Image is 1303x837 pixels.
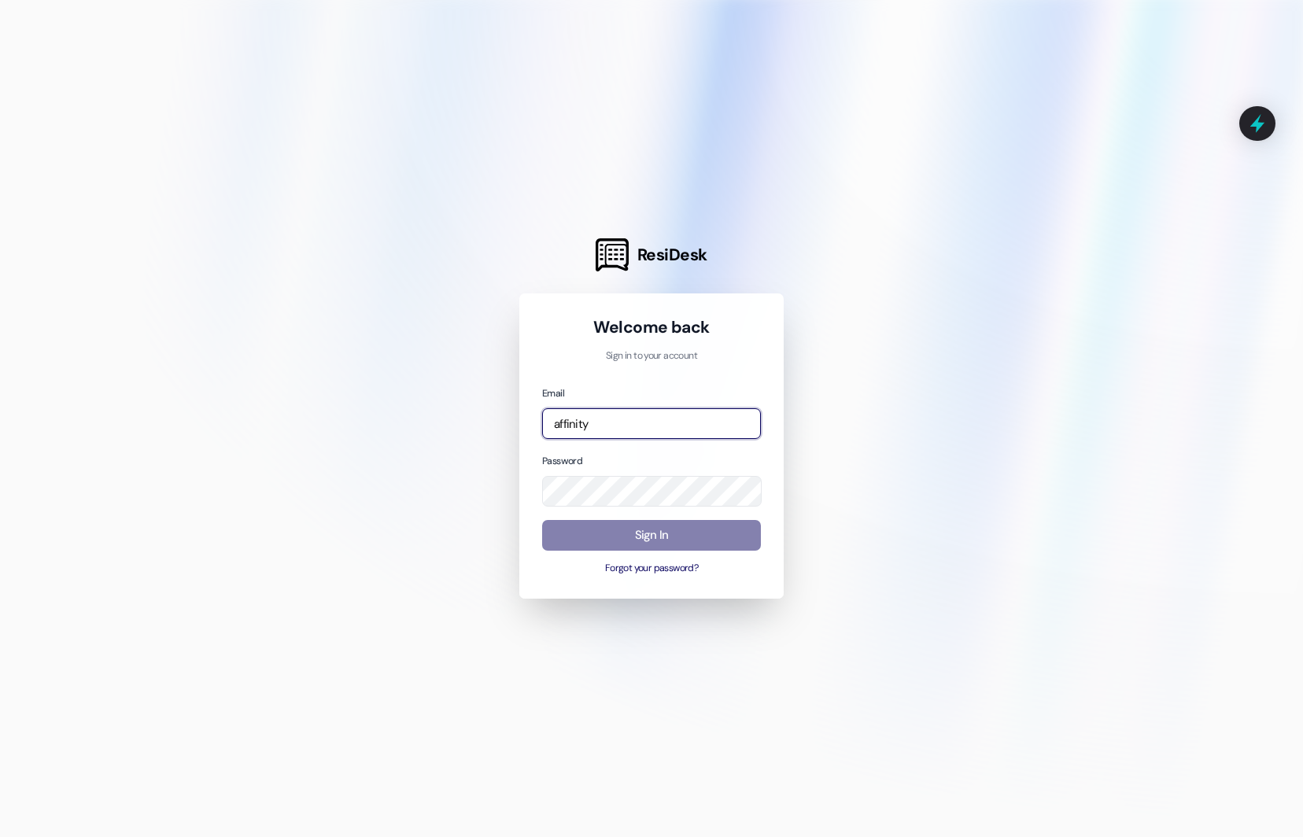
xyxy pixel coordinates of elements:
[542,562,761,576] button: Forgot your password?
[542,455,582,467] label: Password
[637,244,707,266] span: ResiDesk
[542,408,761,439] input: name@example.com
[596,238,629,271] img: ResiDesk Logo
[542,520,761,551] button: Sign In
[542,349,761,363] p: Sign in to your account
[542,316,761,338] h1: Welcome back
[542,387,564,400] label: Email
